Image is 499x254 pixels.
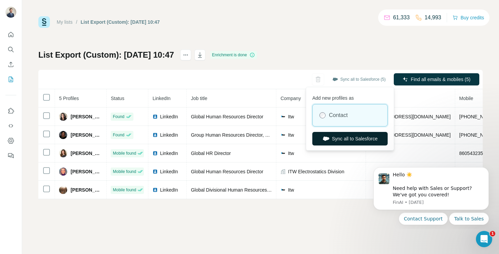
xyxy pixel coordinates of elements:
span: LinkedIn [160,168,178,175]
li: / [76,19,77,25]
button: actions [180,50,191,60]
a: My lists [57,19,73,25]
span: Found [113,132,124,138]
h1: List Export (Custom): [DATE] 10:47 [38,50,174,60]
img: LinkedIn logo [152,114,158,119]
span: Company [280,96,301,101]
p: Add new profiles as [312,92,388,101]
iframe: Intercom notifications message [363,161,499,229]
span: [PERSON_NAME] [71,132,102,138]
img: Surfe Logo [38,16,50,28]
button: Quick start [5,28,16,41]
img: company-logo [280,132,286,138]
span: Itw [288,132,294,138]
img: Avatar [59,186,67,194]
label: Contact [329,111,348,119]
span: LinkedIn [152,96,170,101]
span: [PERSON_NAME] [71,113,102,120]
span: Global Divisional Human Resources Director [191,187,285,193]
span: LinkedIn [160,113,178,120]
span: [PERSON_NAME] [71,168,102,175]
span: ITW Electrostatics Division [288,168,344,175]
button: Sync all to Salesforce [312,132,388,145]
span: [PERSON_NAME] [71,150,102,157]
span: 5 Profiles [59,96,79,101]
img: Avatar [5,7,16,18]
img: LinkedIn logo [152,169,158,174]
span: Find all emails & mobiles (5) [411,76,470,83]
button: Find all emails & mobiles (5) [394,73,479,85]
img: company-logo [280,114,286,119]
img: Avatar [59,113,67,121]
iframe: Intercom live chat [476,231,492,247]
img: Avatar [59,168,67,176]
span: LinkedIn [160,132,178,138]
img: company-logo [280,187,286,193]
p: 61,333 [393,14,410,22]
img: LinkedIn logo [152,151,158,156]
span: 1 [490,231,495,236]
span: 8605432350 [459,151,486,156]
button: Buy credits [452,13,484,22]
span: Global Human Resources Director [191,114,263,119]
span: Group Human Resources Director, Construction Products Segment [191,132,332,138]
span: Itw [288,187,294,193]
span: [EMAIL_ADDRESS][DOMAIN_NAME] [370,114,450,119]
span: Status [111,96,124,101]
span: Global Human Resources Director [191,169,263,174]
button: My lists [5,73,16,85]
button: Use Surfe on LinkedIn [5,105,16,117]
img: Avatar [59,149,67,157]
button: Sync all to Salesforce (5) [328,74,390,84]
span: Itw [288,150,294,157]
span: Job title [191,96,207,101]
img: Avatar [59,131,67,139]
button: Feedback [5,150,16,162]
span: LinkedIn [160,187,178,193]
button: Enrich CSV [5,58,16,71]
span: Itw [288,113,294,120]
p: 14,993 [425,14,441,22]
button: Dashboard [5,135,16,147]
img: LinkedIn logo [152,132,158,138]
span: Mobile found [113,150,136,156]
span: [PERSON_NAME] [71,187,103,193]
img: LinkedIn logo [152,187,158,193]
div: List Export (Custom): [DATE] 10:47 [81,19,160,25]
button: Search [5,43,16,56]
span: Mobile found [113,169,136,175]
span: Mobile found [113,187,136,193]
span: Global HR Director [191,151,230,156]
span: Found [113,114,124,120]
span: LinkedIn [160,150,178,157]
span: [EMAIL_ADDRESS][DOMAIN_NAME] [370,132,450,138]
div: Enrichment is done [210,51,257,59]
span: Mobile [459,96,473,101]
img: company-logo [280,151,286,156]
button: Use Surfe API [5,120,16,132]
